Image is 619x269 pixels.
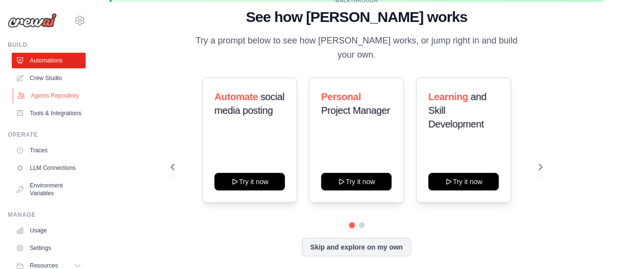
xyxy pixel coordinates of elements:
[302,238,411,256] button: Skip and explore on my own
[428,173,499,190] button: Try it now
[214,91,284,116] span: social media posting
[171,8,542,26] h1: See how [PERSON_NAME] works
[8,131,86,139] div: Operate
[12,53,86,68] a: Automations
[8,41,86,49] div: Build
[192,34,521,62] p: Try a prompt below to see how [PERSON_NAME] works, or jump right in and build your own.
[428,91,468,102] span: Learning
[214,91,258,102] span: Automate
[12,70,86,86] a: Crew Studio
[321,91,361,102] span: Personal
[12,178,86,201] a: Environment Variables
[12,160,86,176] a: LLM Connections
[428,91,486,129] span: and Skill Development
[13,88,87,103] a: Agents Repository
[321,105,390,116] span: Project Manager
[12,105,86,121] a: Tools & Integrations
[321,173,391,190] button: Try it now
[570,222,619,269] iframe: Chat Widget
[12,143,86,158] a: Traces
[12,223,86,238] a: Usage
[214,173,285,190] button: Try it now
[12,240,86,256] a: Settings
[8,211,86,219] div: Manage
[8,13,57,28] img: Logo
[570,222,619,269] div: Widget de chat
